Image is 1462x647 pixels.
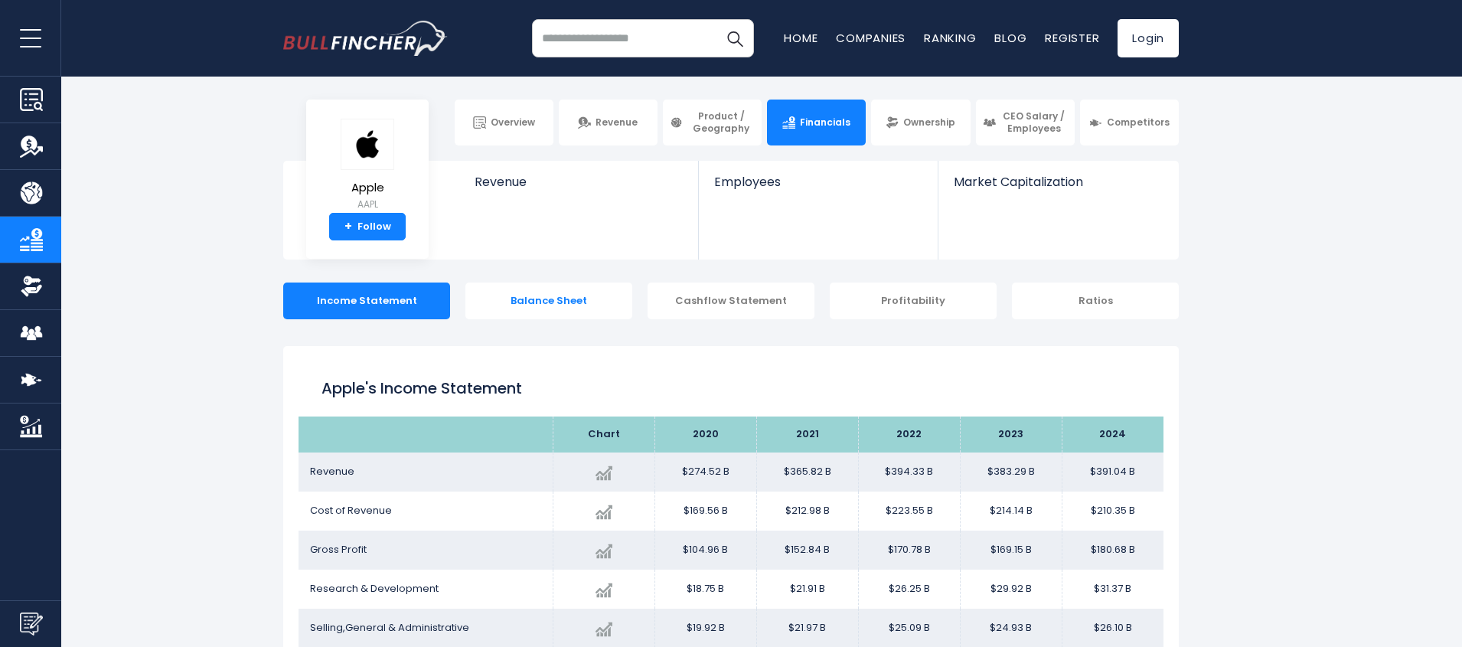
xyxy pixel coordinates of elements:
td: $21.91 B [756,570,858,609]
span: Revenue [475,175,684,189]
td: $274.52 B [654,453,756,492]
span: Financials [800,116,850,129]
a: Employees [699,161,937,215]
th: 2024 [1062,417,1163,453]
a: Go to homepage [283,21,448,56]
td: $26.25 B [858,570,960,609]
td: $29.92 B [960,570,1062,609]
a: Revenue [459,161,699,215]
td: $104.96 B [654,531,756,570]
a: Ownership [871,100,970,145]
th: 2020 [654,417,756,453]
span: Employees [714,175,922,189]
a: CEO Salary / Employees [976,100,1075,145]
td: $169.15 B [960,531,1062,570]
th: 2023 [960,417,1062,453]
a: Home [784,30,817,46]
span: Research & Development [310,581,439,596]
a: Blog [994,30,1026,46]
span: CEO Salary / Employees [1000,110,1068,134]
td: $212.98 B [756,492,858,531]
div: Ratios [1012,283,1179,319]
img: Ownership [20,275,43,298]
span: Revenue [596,116,638,129]
th: Chart [553,417,654,453]
a: Apple AAPL [340,118,395,214]
small: AAPL [341,198,394,211]
span: Apple [341,181,394,194]
h1: Apple's Income Statement [321,377,1141,400]
div: Balance Sheet [465,283,632,319]
a: Product / Geography [663,100,762,145]
span: Ownership [903,116,955,129]
td: $18.75 B [654,570,756,609]
a: Register [1045,30,1099,46]
span: Revenue [310,464,354,479]
th: 2021 [756,417,858,453]
span: Selling,General & Administrative [310,620,469,635]
td: $391.04 B [1062,453,1163,492]
a: Login [1118,19,1179,57]
a: Competitors [1080,100,1179,145]
a: Market Capitalization [938,161,1177,215]
strong: + [344,220,352,234]
td: $169.56 B [654,492,756,531]
span: Cost of Revenue [310,503,392,518]
span: Overview [491,116,535,129]
td: $365.82 B [756,453,858,492]
button: Search [716,19,754,57]
td: $170.78 B [858,531,960,570]
div: Income Statement [283,283,450,319]
img: bullfincher logo [283,21,448,56]
span: Gross Profit [310,542,367,557]
td: $394.33 B [858,453,960,492]
a: Ranking [924,30,976,46]
a: Companies [836,30,906,46]
span: Product / Geography [687,110,755,134]
td: $210.35 B [1062,492,1163,531]
td: $214.14 B [960,492,1062,531]
td: $223.55 B [858,492,960,531]
a: Financials [767,100,866,145]
td: $31.37 B [1062,570,1163,609]
a: Revenue [559,100,658,145]
td: $180.68 B [1062,531,1163,570]
span: Competitors [1107,116,1170,129]
span: Market Capitalization [954,175,1162,189]
td: $383.29 B [960,453,1062,492]
a: Overview [455,100,553,145]
div: Profitability [830,283,997,319]
td: $152.84 B [756,531,858,570]
th: 2022 [858,417,960,453]
div: Cashflow Statement [648,283,814,319]
a: +Follow [329,213,406,240]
